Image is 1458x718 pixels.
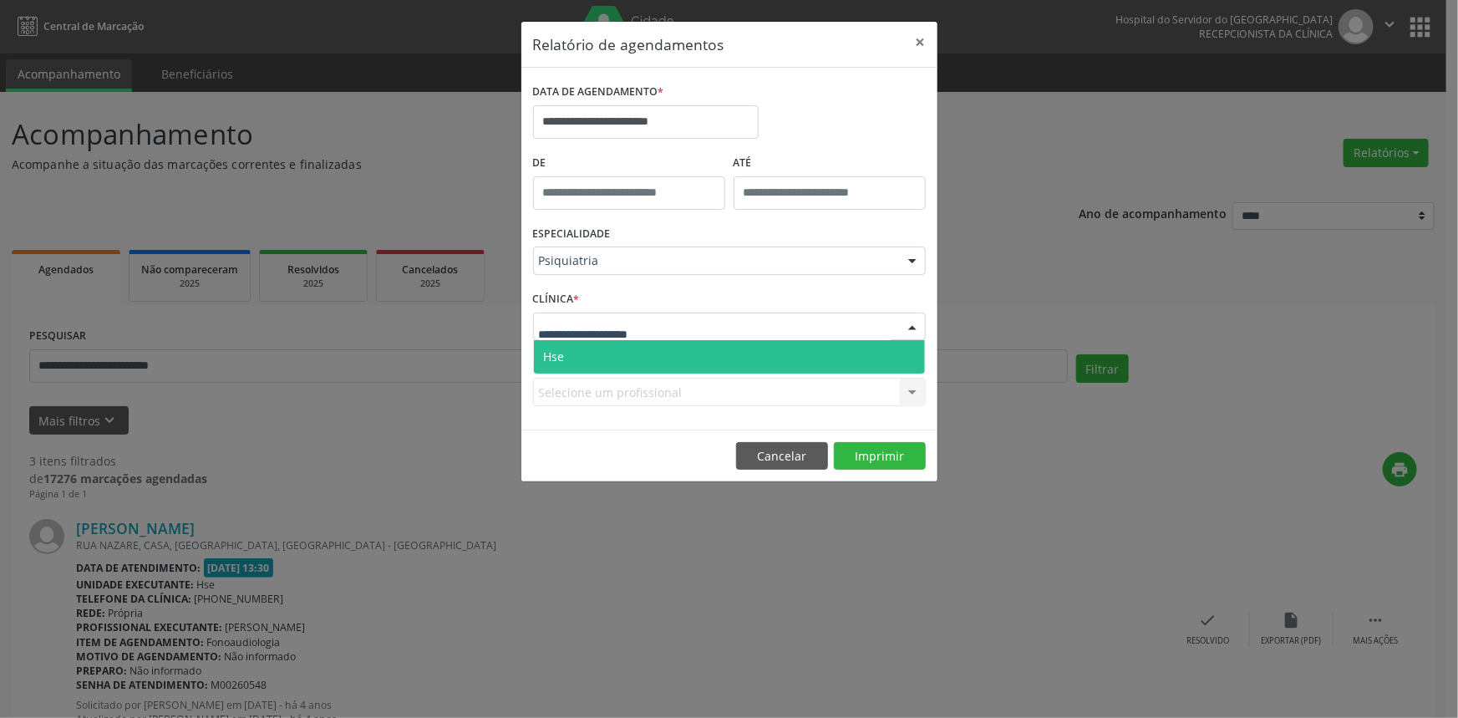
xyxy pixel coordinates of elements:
[544,349,565,364] span: Hse
[533,150,725,176] label: De
[533,287,580,313] label: CLÍNICA
[904,22,937,63] button: Close
[734,150,926,176] label: ATÉ
[736,442,828,471] button: Cancelar
[533,33,724,55] h5: Relatório de agendamentos
[539,252,892,269] span: Psiquiatria
[834,442,926,471] button: Imprimir
[533,222,611,247] label: ESPECIALIDADE
[533,79,664,105] label: DATA DE AGENDAMENTO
